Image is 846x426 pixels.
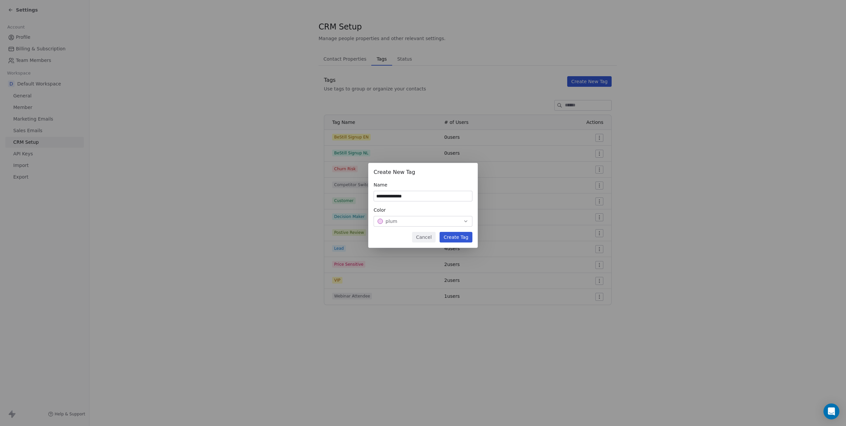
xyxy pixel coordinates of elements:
[374,216,472,227] button: plum
[386,218,397,225] span: plum
[440,232,472,242] button: Create Tag
[374,168,472,176] div: Create New Tag
[374,207,472,213] div: Color
[412,232,436,242] button: Cancel
[374,182,472,188] div: Name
